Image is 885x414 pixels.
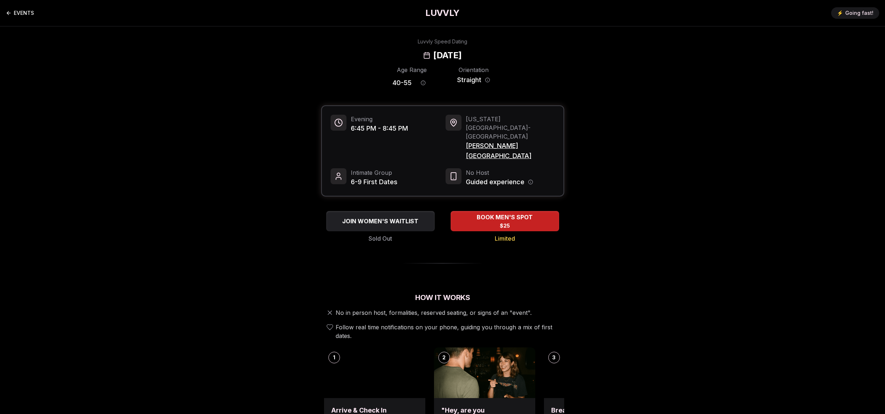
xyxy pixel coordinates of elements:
[466,168,533,177] span: No Host
[415,75,431,91] button: Age range information
[495,234,515,243] span: Limited
[466,115,555,141] span: [US_STATE][GEOGRAPHIC_DATA] - [GEOGRAPHIC_DATA]
[326,211,435,231] button: JOIN WOMEN'S WAITLIST - Sold Out
[321,292,564,303] h2: How It Works
[438,352,450,363] div: 2
[548,352,560,363] div: 3
[466,141,555,161] span: [PERSON_NAME][GEOGRAPHIC_DATA]
[336,323,561,340] span: Follow real time notifications on your phone, guiding you through a mix of first dates.
[485,77,490,83] button: Orientation information
[425,7,459,19] a: LUVVLY
[454,66,493,74] div: Orientation
[544,347,645,398] img: Break the ice with prompts
[528,179,533,185] button: Host information
[392,78,412,88] span: 40 - 55
[837,9,843,17] span: ⚡️
[845,9,873,17] span: Going fast!
[336,308,532,317] span: No in person host, formalities, reserved seating, or signs of an "event".
[341,217,420,225] span: JOIN WOMEN'S WAITLIST
[328,352,340,363] div: 1
[433,50,461,61] h2: [DATE]
[434,347,535,398] img: "Hey, are you Max?"
[418,38,467,45] div: Luvvly Speed Dating
[6,6,34,20] a: Back to events
[392,66,431,74] div: Age Range
[451,211,559,231] button: BOOK MEN'S SPOT - Limited
[475,213,534,221] span: BOOK MEN'S SPOT
[351,115,408,123] span: Evening
[466,177,524,187] span: Guided experience
[351,123,408,134] span: 6:45 PM - 8:45 PM
[369,234,392,243] span: Sold Out
[324,347,425,398] img: Arrive & Check In
[351,177,397,187] span: 6-9 First Dates
[351,168,397,177] span: Intimate Group
[500,222,510,229] span: $25
[457,75,481,85] span: Straight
